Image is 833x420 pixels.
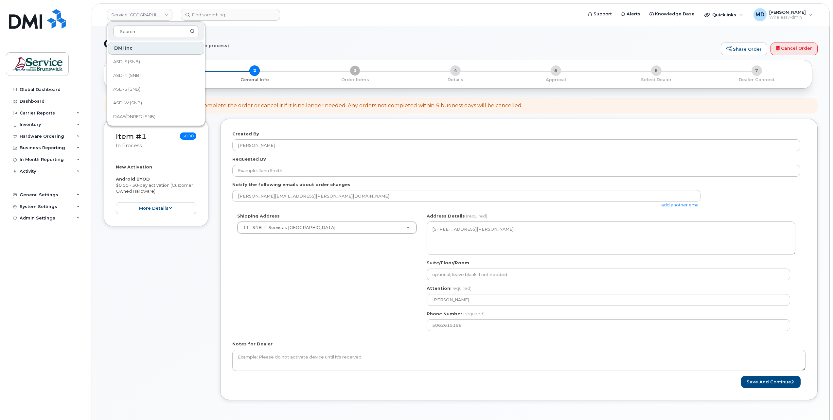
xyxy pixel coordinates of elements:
[113,114,155,120] span: DAAF/DNRED (SNB)
[232,182,350,188] label: Notify the following emails about order changes
[661,202,700,207] a: add another email
[427,213,465,219] label: Address Details
[113,86,140,93] span: ASD-S (SNB)
[232,341,273,347] label: Notes for Dealer
[116,143,142,149] small: in process
[113,72,141,79] span: ASD-N (SNB)
[108,110,204,123] a: DAAF/DNRED (SNB)
[116,176,150,182] strong: Android BYOD
[108,69,204,82] a: ASD-N (SNB)
[232,190,700,202] input: Example: john@appleseed.com
[110,102,523,110] div: Your order is not complete. Please complete the order or cancel it if it is no longer needed. Any...
[108,55,204,68] a: ASD-E (SNB)
[108,83,204,96] a: ASD-S (SNB)
[116,132,147,141] a: Item #1
[427,311,462,317] label: Phone Number
[180,132,196,140] span: $0.00
[116,164,152,169] strong: New Activation
[232,165,800,177] input: Example: John Smith
[232,131,259,137] label: Created By
[427,260,469,266] label: Suite/Floor/Room
[116,202,196,214] button: more details
[237,213,280,219] label: Shipping Address
[427,221,795,255] textarea: [STREET_ADDRESS][PERSON_NAME]
[427,285,471,291] label: Attention
[232,156,266,162] label: Requested By
[108,42,204,55] div: DMI Inc
[243,225,335,230] span: 11 - SNB-IT Services King's Square
[113,100,142,106] span: ASD-W (SNB)
[463,311,485,316] span: (required)
[427,269,790,280] input: optional, leave blank if not needed
[116,164,196,214] div: $0.00 - 30-day activation (Customer Owned Hardware)
[450,286,471,291] span: (required)
[113,26,199,37] input: Search
[741,376,801,388] button: Save and Continue
[238,222,416,234] a: 11 - SNB-IT Services [GEOGRAPHIC_DATA]
[108,96,204,110] a: ASD-W (SNB)
[202,38,229,48] small: (in process)
[466,213,487,219] span: (required)
[721,43,767,56] a: Share Order
[113,59,140,65] span: ASD-E (SNB)
[771,43,818,56] a: Cancel Order
[104,38,718,49] h1: Order No.301433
